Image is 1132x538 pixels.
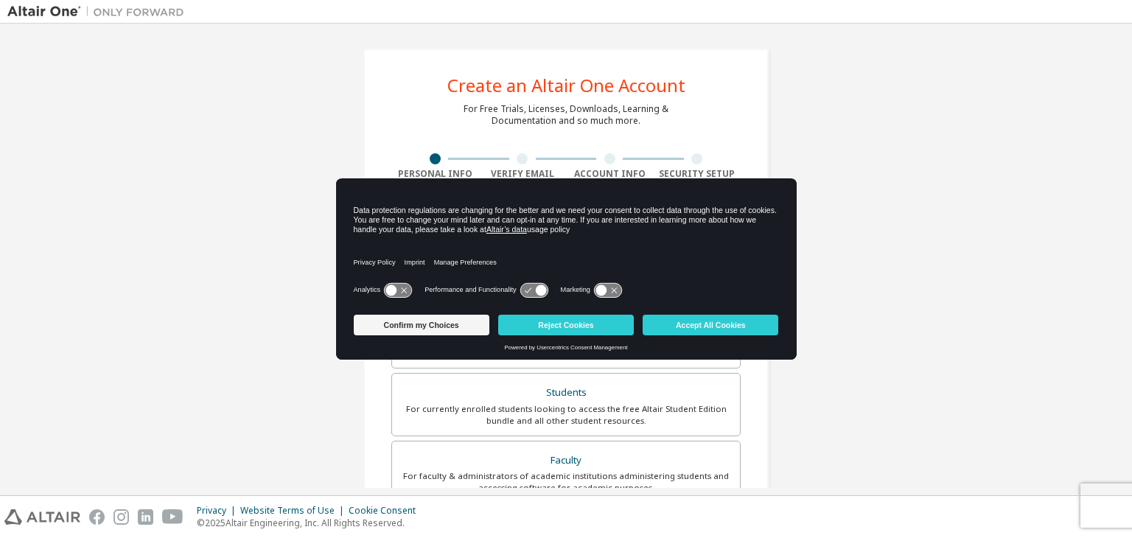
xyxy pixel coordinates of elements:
[89,509,105,525] img: facebook.svg
[349,505,424,517] div: Cookie Consent
[401,403,731,427] div: For currently enrolled students looking to access the free Altair Student Edition bundle and all ...
[113,509,129,525] img: instagram.svg
[7,4,192,19] img: Altair One
[464,103,668,127] div: For Free Trials, Licenses, Downloads, Learning & Documentation and so much more.
[197,505,240,517] div: Privacy
[162,509,184,525] img: youtube.svg
[197,517,424,529] p: © 2025 Altair Engineering, Inc. All Rights Reserved.
[654,168,741,180] div: Security Setup
[138,509,153,525] img: linkedin.svg
[401,382,731,403] div: Students
[391,168,479,180] div: Personal Info
[401,450,731,471] div: Faculty
[4,509,80,525] img: altair_logo.svg
[401,470,731,494] div: For faculty & administrators of academic institutions administering students and accessing softwa...
[447,77,685,94] div: Create an Altair One Account
[566,168,654,180] div: Account Info
[479,168,567,180] div: Verify Email
[240,505,349,517] div: Website Terms of Use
